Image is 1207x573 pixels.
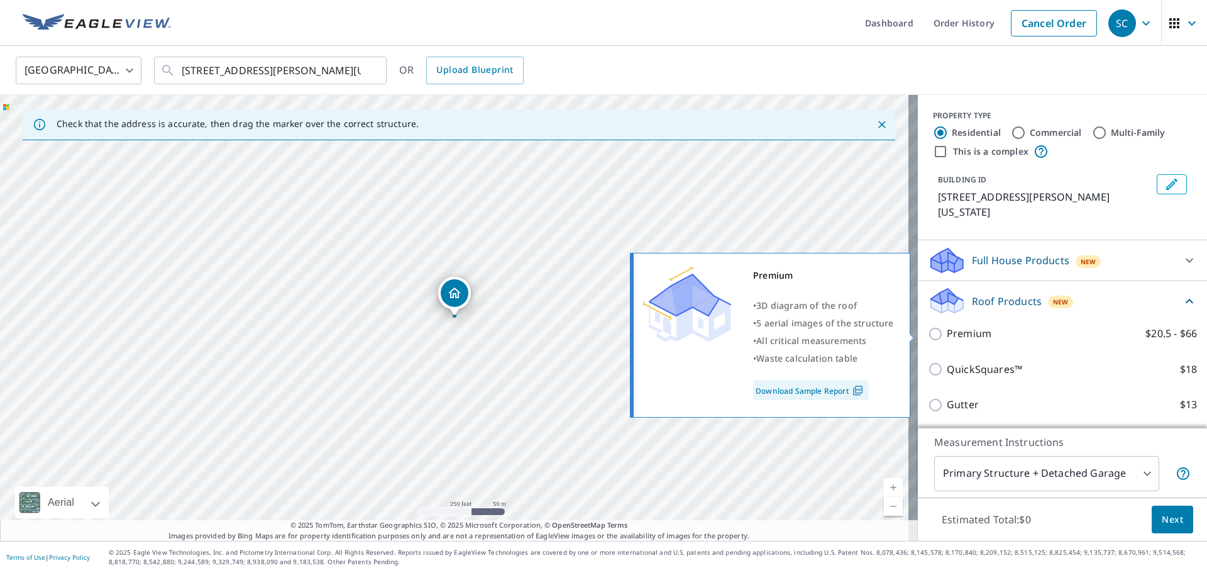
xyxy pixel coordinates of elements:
[753,332,894,350] div: •
[753,380,869,400] a: Download Sample Report
[884,478,903,497] a: Current Level 17, Zoom In
[753,350,894,367] div: •
[1111,126,1166,139] label: Multi-Family
[756,299,857,311] span: 3D diagram of the roof
[44,487,78,518] div: Aerial
[6,553,45,562] a: Terms of Use
[928,286,1197,316] div: Roof ProductsNew
[953,145,1028,158] label: This is a complex
[23,14,171,33] img: EV Logo
[1180,397,1197,413] p: $13
[6,554,90,561] p: |
[109,548,1201,567] p: © 2025 Eagle View Technologies, Inc. and Pictometry International Corp. All Rights Reserved. Repo...
[1157,174,1187,194] button: Edit building 1
[1030,126,1082,139] label: Commercial
[15,487,109,518] div: Aerial
[753,267,894,284] div: Premium
[947,397,979,413] p: Gutter
[399,57,524,84] div: OR
[972,294,1042,309] p: Roof Products
[972,253,1069,268] p: Full House Products
[1162,512,1183,528] span: Next
[1180,362,1197,377] p: $18
[552,520,605,530] a: OpenStreetMap
[49,553,90,562] a: Privacy Policy
[932,506,1041,533] p: Estimated Total: $0
[643,267,731,342] img: Premium
[928,245,1197,275] div: Full House ProductsNew
[756,335,866,347] span: All critical measurements
[1011,10,1097,36] a: Cancel Order
[934,435,1191,450] p: Measurement Instructions
[1053,297,1069,307] span: New
[607,520,628,530] a: Terms
[16,53,141,88] div: [GEOGRAPHIC_DATA]
[753,297,894,314] div: •
[1145,326,1197,342] p: $20.5 - $66
[290,520,628,531] span: © 2025 TomTom, Earthstar Geographics SIO, © 2025 Microsoft Corporation, ©
[438,277,471,316] div: Dropped pin, building 1, Residential property, 3312 Rowland Pl NW Washington, DC 20008
[182,53,361,88] input: Search by address or latitude-longitude
[934,456,1159,491] div: Primary Structure + Detached Garage
[1081,257,1096,267] span: New
[756,352,857,364] span: Waste calculation table
[938,174,986,185] p: BUILDING ID
[947,362,1022,377] p: QuickSquares™
[884,497,903,516] a: Current Level 17, Zoom Out
[933,110,1192,121] div: PROPERTY TYPE
[938,189,1152,220] p: [STREET_ADDRESS][PERSON_NAME][US_STATE]
[756,317,893,329] span: 5 aerial images of the structure
[1108,9,1136,37] div: SC
[874,116,890,133] button: Close
[849,385,866,396] img: Pdf Icon
[1176,466,1191,481] span: Your report will include the primary structure and a detached garage if one exists.
[426,57,523,84] a: Upload Blueprint
[952,126,1001,139] label: Residential
[57,118,419,130] p: Check that the address is accurate, then drag the marker over the correct structure.
[947,326,991,342] p: Premium
[1152,506,1193,534] button: Next
[436,62,513,78] span: Upload Blueprint
[753,314,894,332] div: •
